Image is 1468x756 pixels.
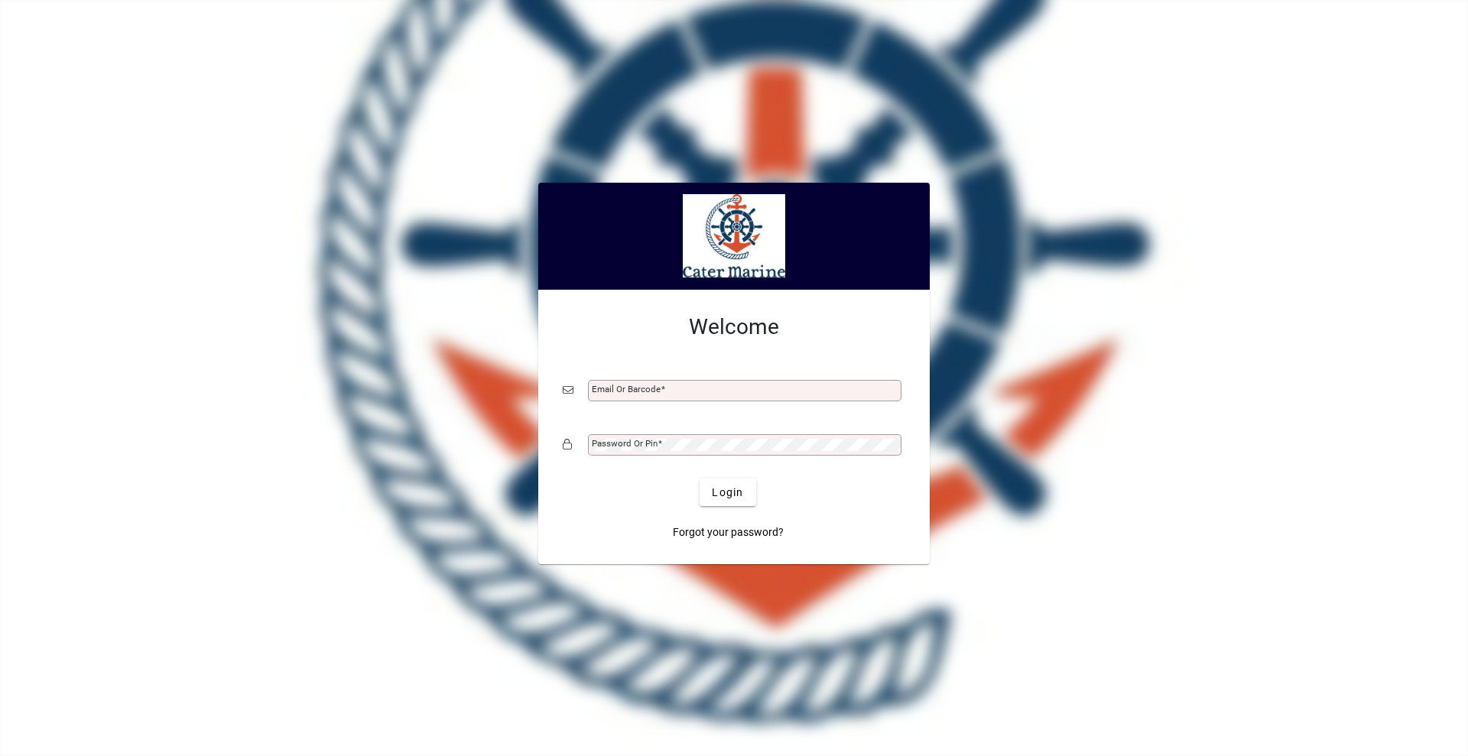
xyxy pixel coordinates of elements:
[563,314,905,340] h2: Welcome
[712,485,743,501] span: Login
[673,524,784,540] span: Forgot your password?
[700,479,755,506] button: Login
[667,518,790,546] a: Forgot your password?
[592,438,658,449] mat-label: Password or Pin
[592,384,661,394] mat-label: Email or Barcode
